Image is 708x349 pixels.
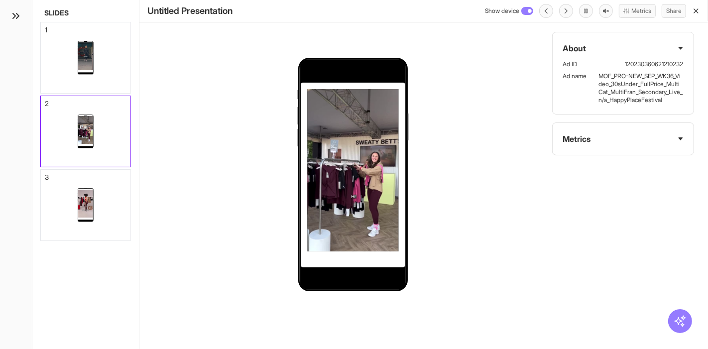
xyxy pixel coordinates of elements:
[563,72,587,104] p: Ad name
[40,169,131,241] div: 3
[625,60,684,68] p: 120230360621210232
[40,8,131,18] h2: Slides
[598,72,683,104] p: MOF_PRO-NEW_SEP_WK36_Video_30sUnder_FullPrice_MultiCat_MultiFran_Secondary_Live_n/a_HappyPlaceFes...
[563,42,586,54] span: About
[40,22,131,94] div: 1
[147,4,233,18] h1: Untitled Presentation
[563,60,613,68] p: Ad ID
[45,100,49,107] div: 2
[45,174,49,181] div: 3
[662,4,686,18] button: Share
[619,4,656,18] button: Metrics
[563,133,590,145] span: Metrics
[485,7,519,15] span: Show device
[40,96,131,167] div: 2
[45,26,47,33] div: 1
